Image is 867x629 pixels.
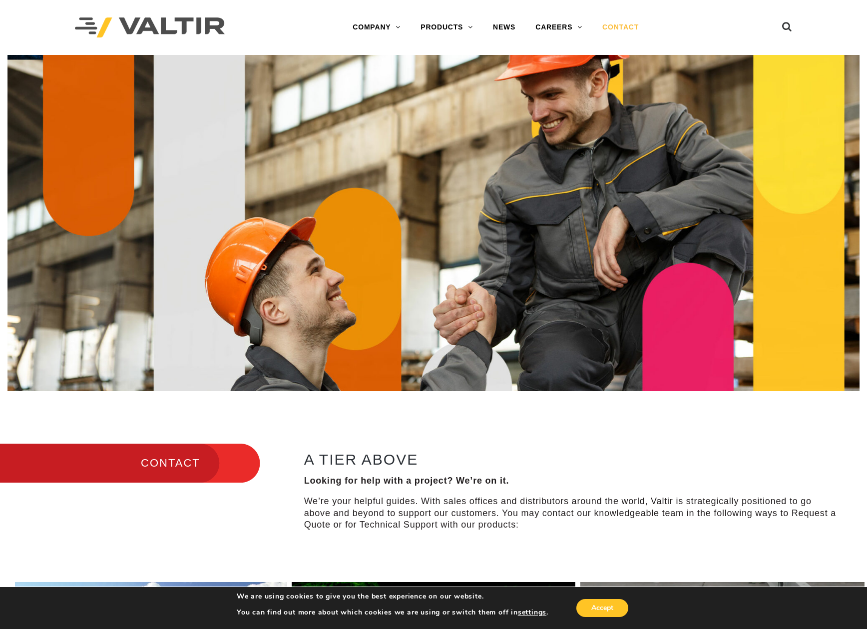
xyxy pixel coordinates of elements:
[576,599,628,617] button: Accept
[304,476,509,486] strong: Looking for help with a project? We’re on it.
[483,17,525,37] a: NEWS
[304,496,840,531] p: We’re your helpful guides. With sales offices and distributors around the world, Valtir is strate...
[237,592,548,601] p: We are using cookies to give you the best experience on our website.
[411,17,483,37] a: PRODUCTS
[75,17,225,38] img: Valtir
[343,17,411,37] a: COMPANY
[525,17,592,37] a: CAREERS
[237,608,548,617] p: You can find out more about which cookies we are using or switch them off in .
[7,55,860,391] img: Contact_1
[518,608,546,617] button: settings
[592,17,649,37] a: CONTACT
[304,451,840,468] h2: A TIER ABOVE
